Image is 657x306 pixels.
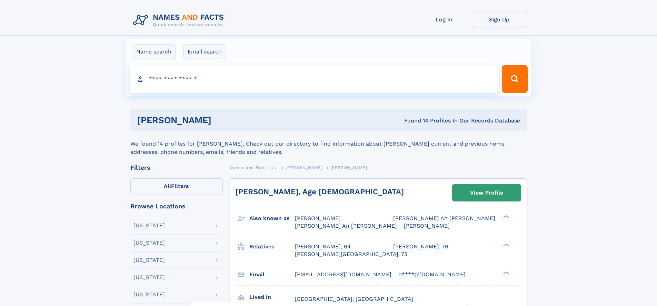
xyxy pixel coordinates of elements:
[417,11,472,28] a: Log In
[133,292,165,297] div: [US_STATE]
[164,183,171,189] span: All
[236,187,404,196] a: [PERSON_NAME], Age [DEMOGRAPHIC_DATA]
[308,117,520,125] div: Found 14 Profiles In Our Records Database
[295,223,397,229] span: [PERSON_NAME] An [PERSON_NAME]
[249,241,295,253] h3: Relatives
[130,131,527,156] div: We found 14 profiles for [PERSON_NAME]. Check out our directory to find information about [PERSON...
[295,243,351,250] a: [PERSON_NAME], 64
[249,291,295,303] h3: Lived in
[133,223,165,228] div: [US_STATE]
[501,215,510,219] div: ❯
[133,257,165,263] div: [US_STATE]
[130,165,223,171] div: Filters
[130,65,499,93] input: search input
[295,215,341,221] span: [PERSON_NAME]
[501,270,510,275] div: ❯
[404,223,450,229] span: [PERSON_NAME]
[470,185,503,201] div: View Profile
[133,275,165,280] div: [US_STATE]
[295,271,391,278] span: [EMAIL_ADDRESS][DOMAIN_NAME]
[330,165,367,170] span: [PERSON_NAME]
[286,165,322,170] span: [PERSON_NAME]
[275,163,278,172] a: J
[183,45,226,59] label: Email search
[502,65,527,93] button: Search Button
[249,269,295,280] h3: Email
[130,11,230,30] img: Logo Names and Facts
[249,213,295,224] h3: Also known as
[472,11,527,28] a: Sign Up
[393,215,495,221] span: [PERSON_NAME] An [PERSON_NAME]
[137,116,308,125] h1: [PERSON_NAME]
[275,165,278,170] span: J
[133,240,165,246] div: [US_STATE]
[501,243,510,247] div: ❯
[230,163,268,172] a: Names and Facts
[130,203,223,209] div: Browse Locations
[130,178,223,195] label: Filters
[286,163,322,172] a: [PERSON_NAME]
[295,250,407,258] a: [PERSON_NAME][GEOGRAPHIC_DATA], 73
[393,243,448,250] a: [PERSON_NAME], 76
[132,45,176,59] label: Name search
[452,185,521,201] a: View Profile
[295,296,413,302] span: [GEOGRAPHIC_DATA], [GEOGRAPHIC_DATA]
